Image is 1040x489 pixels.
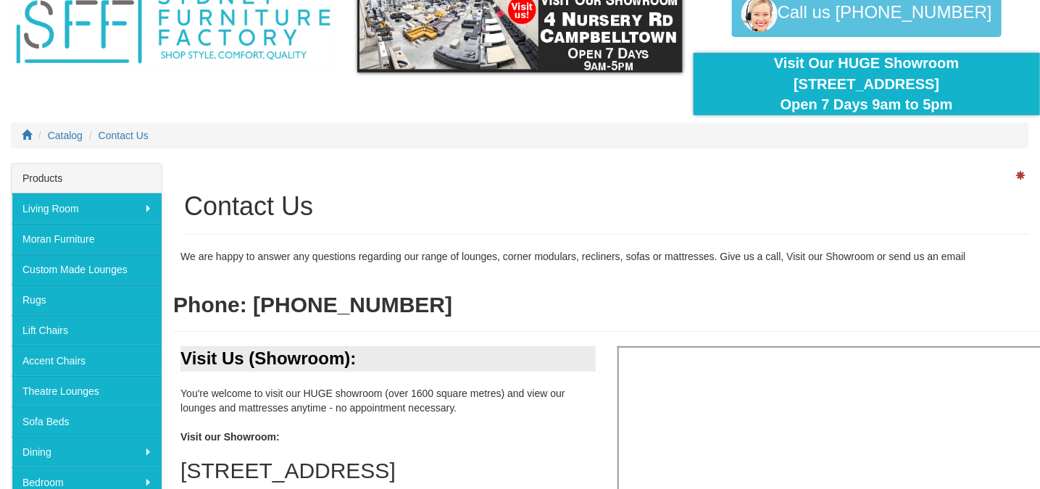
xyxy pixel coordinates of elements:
[12,164,162,193] div: Products
[99,130,149,141] a: Contact Us
[12,376,162,406] a: Theatre Lounges
[12,437,162,467] a: Dining
[12,254,162,285] a: Custom Made Lounges
[12,193,162,224] a: Living Room
[173,249,1040,264] div: We are happy to answer any questions regarding our range of lounges, corner modulars, recliners, ...
[180,346,596,371] div: Visit Us (Showroom):
[173,293,452,317] b: Phone: [PHONE_NUMBER]
[704,53,1029,115] div: Visit Our HUGE Showroom [STREET_ADDRESS] Open 7 Days 9am to 5pm
[12,346,162,376] a: Accent Chairs
[184,192,1029,221] h1: Contact Us
[12,406,162,437] a: Sofa Beds
[12,224,162,254] a: Moran Furniture
[12,285,162,315] a: Rugs
[180,459,596,482] h2: [STREET_ADDRESS]
[12,315,162,346] a: Lift Chairs
[48,130,83,141] a: Catalog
